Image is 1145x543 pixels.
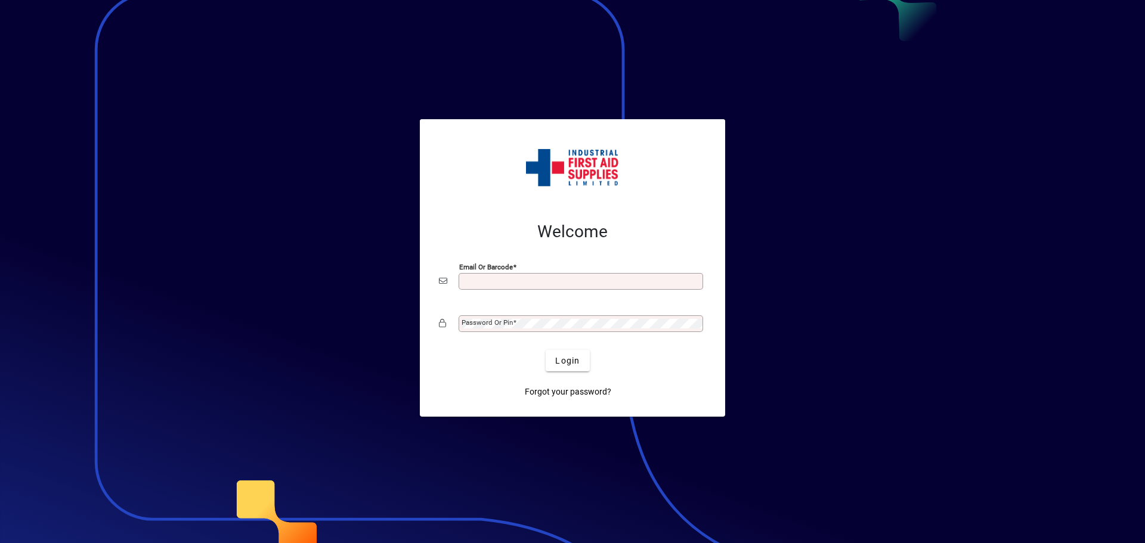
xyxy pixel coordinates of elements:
span: Login [555,355,580,367]
mat-label: Password or Pin [462,318,513,327]
h2: Welcome [439,222,706,242]
button: Login [546,350,589,371]
mat-label: Email or Barcode [459,263,513,271]
span: Forgot your password? [525,386,611,398]
a: Forgot your password? [520,381,616,402]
